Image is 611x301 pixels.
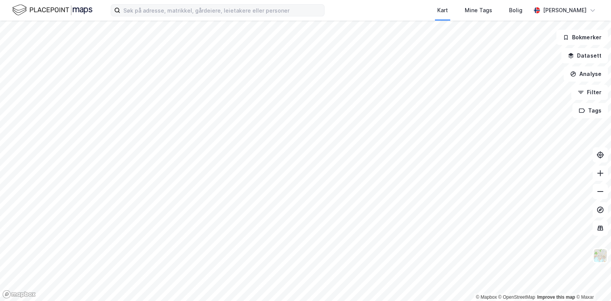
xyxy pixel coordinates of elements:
img: Z [593,248,608,263]
button: Analyse [564,66,608,82]
img: logo.f888ab2527a4732fd821a326f86c7f29.svg [12,3,92,17]
a: Improve this map [537,295,575,300]
div: Bolig [509,6,522,15]
a: Mapbox homepage [2,290,36,299]
button: Tags [572,103,608,118]
button: Filter [571,85,608,100]
button: Datasett [561,48,608,63]
div: Kontrollprogram for chat [573,264,611,301]
button: Bokmerker [556,30,608,45]
div: Mine Tags [465,6,492,15]
div: [PERSON_NAME] [543,6,587,15]
div: Kart [437,6,448,15]
input: Søk på adresse, matrikkel, gårdeiere, leietakere eller personer [120,5,324,16]
a: Mapbox [476,295,497,300]
a: OpenStreetMap [498,295,535,300]
iframe: Chat Widget [573,264,611,301]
